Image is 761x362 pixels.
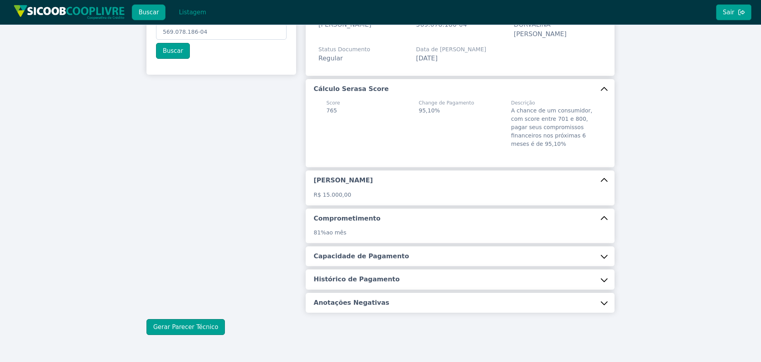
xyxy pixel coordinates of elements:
span: [DATE] [416,54,437,62]
button: Buscar [156,43,190,59]
h5: Histórico de Pagamento [314,275,400,284]
span: 81% [314,229,326,236]
h5: Cálculo Serasa Score [314,85,389,93]
button: Listagem [172,4,213,20]
h5: Comprometimento [314,214,380,223]
span: Score [326,99,340,106]
span: 95,10% [419,107,440,114]
span: R$ 15.000,00 [314,192,351,198]
p: ao mês [314,228,607,237]
span: A chance de um consumidor, com score entre 701 e 800, pagar seus compromissos financeiros nos pró... [511,107,592,147]
button: Histórico de Pagamento [306,269,615,289]
span: Descrição [511,99,594,106]
button: Buscar [132,4,166,20]
h5: [PERSON_NAME] [314,176,373,185]
button: Cálculo Serasa Score [306,79,615,99]
span: Data de [PERSON_NAME] [416,45,486,54]
input: Chave (CPF/CNPJ) [156,24,287,40]
button: [PERSON_NAME] [306,170,615,190]
img: img/sicoob_cooplivre.png [14,5,125,19]
button: Gerar Parecer Técnico [146,319,225,335]
span: Change de Pagamento [419,99,474,106]
button: Sair [716,4,751,20]
button: Capacidade de Pagamento [306,246,615,266]
span: 765 [326,107,337,114]
button: Anotações Negativas [306,293,615,313]
span: Regular [318,54,343,62]
h5: Anotações Negativas [314,298,389,307]
span: Status Documento [318,45,370,54]
button: Comprometimento [306,209,615,228]
h5: Capacidade de Pagamento [314,252,409,261]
